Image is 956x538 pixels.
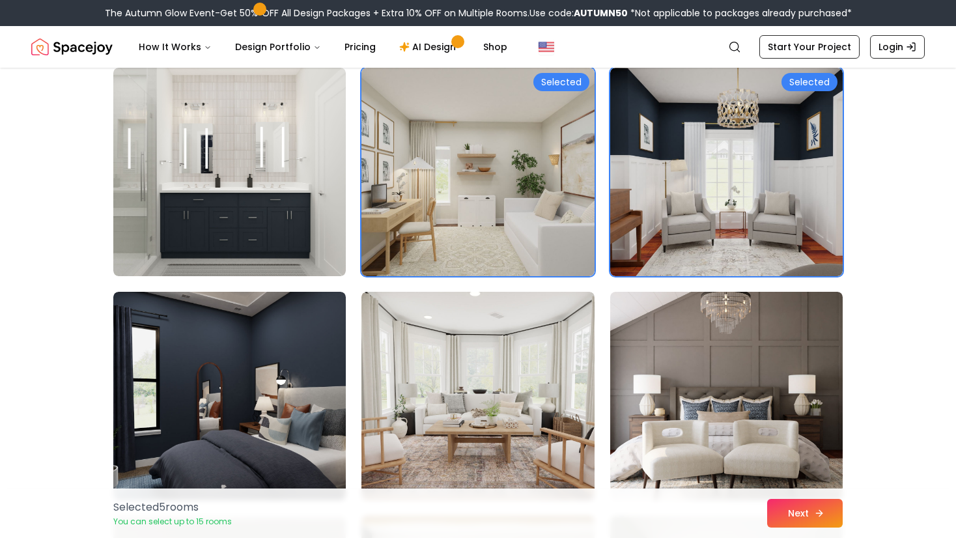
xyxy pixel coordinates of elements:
[870,35,925,59] a: Login
[574,7,628,20] b: AUTUMN50
[533,73,589,91] div: Selected
[113,517,232,527] p: You can select up to 15 rooms
[628,7,852,20] span: *Not applicable to packages already purchased*
[31,34,113,60] img: Spacejoy Logo
[31,34,113,60] a: Spacejoy
[529,7,628,20] span: Use code:
[610,292,843,500] img: Room room-15
[128,34,518,60] nav: Main
[389,34,470,60] a: AI Design
[759,35,860,59] a: Start Your Project
[781,73,837,91] div: Selected
[767,499,843,528] button: Next
[31,26,925,68] nav: Global
[113,292,346,500] img: Room room-13
[361,68,594,276] img: Room room-11
[361,292,594,500] img: Room room-14
[610,68,843,276] img: Room room-12
[105,7,852,20] div: The Autumn Glow Event-Get 50% OFF All Design Packages + Extra 10% OFF on Multiple Rooms.
[225,34,331,60] button: Design Portfolio
[113,68,346,276] img: Room room-10
[128,34,222,60] button: How It Works
[113,500,232,515] p: Selected 5 room s
[334,34,386,60] a: Pricing
[473,34,518,60] a: Shop
[539,39,554,55] img: United States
